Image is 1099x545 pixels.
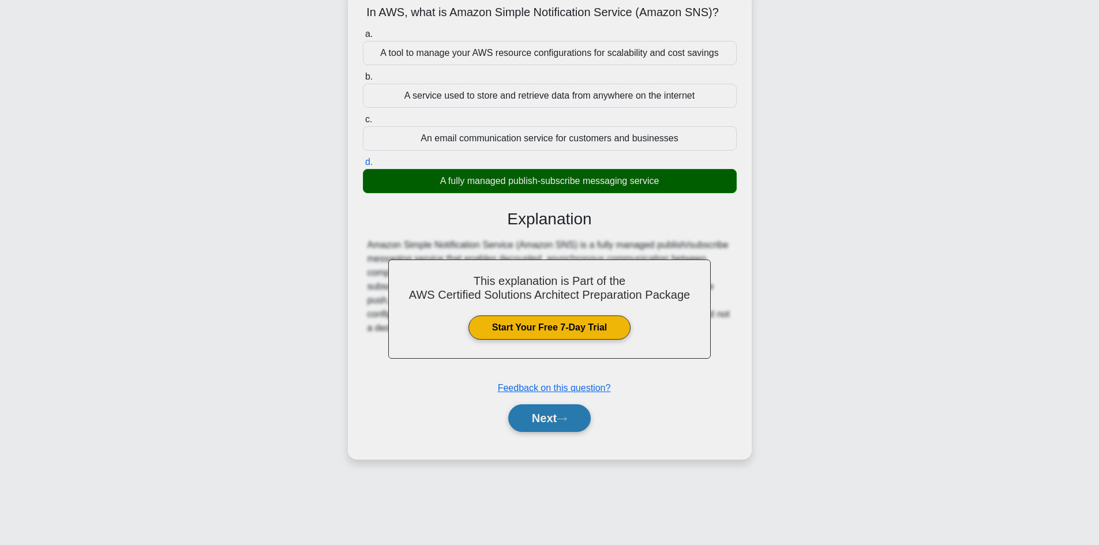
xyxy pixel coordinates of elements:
span: c. [365,114,372,124]
div: A tool to manage your AWS resource configurations for scalability and cost savings [363,41,737,65]
a: Feedback on this question? [498,383,611,393]
h3: Explanation [370,209,730,229]
div: An email communication service for customers and businesses [363,126,737,151]
button: Next [508,404,591,432]
span: b. [365,72,373,81]
span: d. [365,157,373,167]
div: A fully managed publish-subscribe messaging service [363,169,737,193]
span: a. [365,29,373,39]
a: Start Your Free 7-Day Trial [468,315,631,340]
div: Amazon Simple Notification Service (Amazon SNS) is a fully managed publish/subscribe messaging se... [367,238,732,335]
div: A service used to store and retrieve data from anywhere on the internet [363,84,737,108]
h5: In AWS, what is Amazon Simple Notification Service (Amazon SNS)? [362,5,738,20]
